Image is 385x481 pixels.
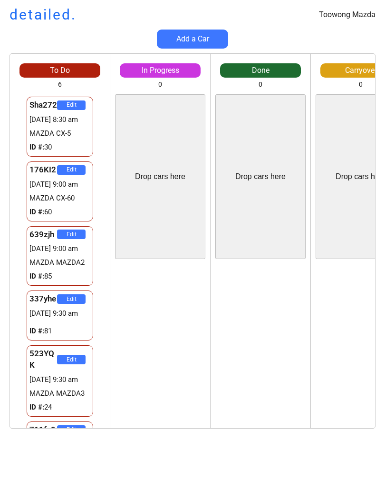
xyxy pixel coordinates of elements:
[29,403,44,411] strong: ID #:
[57,165,86,175] button: Edit
[235,171,286,182] div: Drop cars here
[57,425,86,435] button: Edit
[57,355,86,364] button: Edit
[10,5,77,25] h1: detailed.
[29,115,90,125] div: [DATE] 8:30 am
[29,402,90,412] div: 24
[29,164,57,176] div: 176KI2
[58,80,62,90] div: 6
[259,80,262,90] div: 0
[135,171,185,182] div: Drop cars here
[29,193,90,203] div: MAZDA CX-60
[29,375,90,385] div: [DATE] 9:30 am
[29,129,90,139] div: MAZDA CX-5
[29,272,44,281] strong: ID #:
[29,309,90,319] div: [DATE] 9:30 am
[29,348,57,371] div: 523YQK
[29,271,90,281] div: 85
[220,65,301,76] div: Done
[29,180,90,190] div: [DATE] 9:00 am
[29,100,57,111] div: Sha272
[29,424,57,436] div: 711fs9
[29,244,90,254] div: [DATE] 9:00 am
[29,258,90,268] div: MAZDA MAZDA2
[158,80,162,90] div: 0
[29,229,57,240] div: 639zjh
[29,142,90,152] div: 30
[319,10,375,20] div: Toowong Mazda
[29,327,44,335] strong: ID #:
[29,207,90,217] div: 60
[29,143,44,151] strong: ID #:
[157,30,228,49] button: Add a Car
[359,80,363,90] div: 0
[19,65,100,76] div: To Do
[29,326,90,336] div: 81
[57,294,86,304] button: Edit
[57,100,86,110] button: Edit
[120,65,201,76] div: In Progress
[57,230,86,239] button: Edit
[29,208,44,216] strong: ID #:
[29,293,57,305] div: 337yhe
[29,389,90,399] div: MAZDA MAZDA3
